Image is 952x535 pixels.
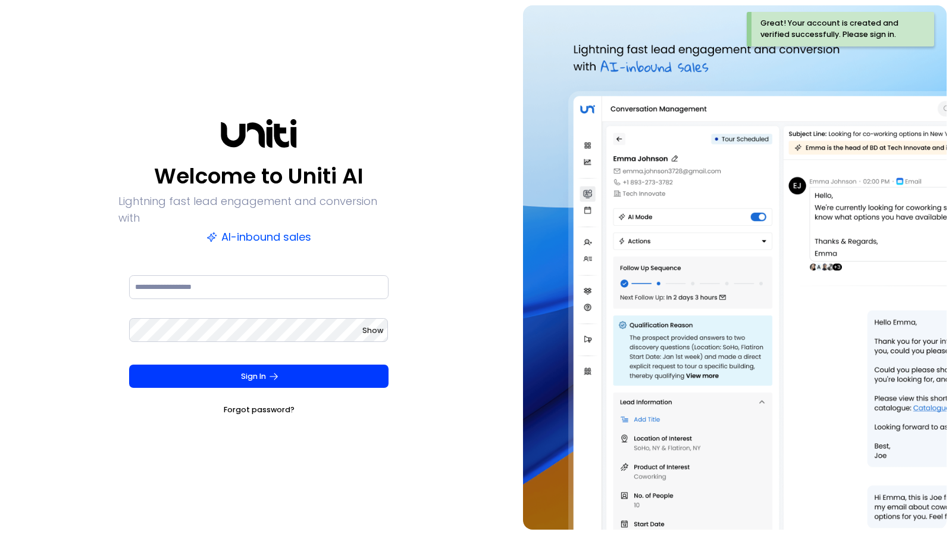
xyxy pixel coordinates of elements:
[206,229,311,245] p: AI-inbound sales
[760,18,916,41] div: Great! Your account is created and verified successfully. Please sign in.
[154,162,364,191] p: Welcome to Uniti AI
[129,365,389,388] button: Sign In
[118,193,399,226] p: Lightning fast lead engagement and conversion with
[368,323,383,337] keeper-lock: Open Keeper Popup
[362,325,383,337] button: Show
[523,5,947,530] img: auth-hero.png
[224,404,295,416] a: Forgot password?
[362,325,383,335] span: Show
